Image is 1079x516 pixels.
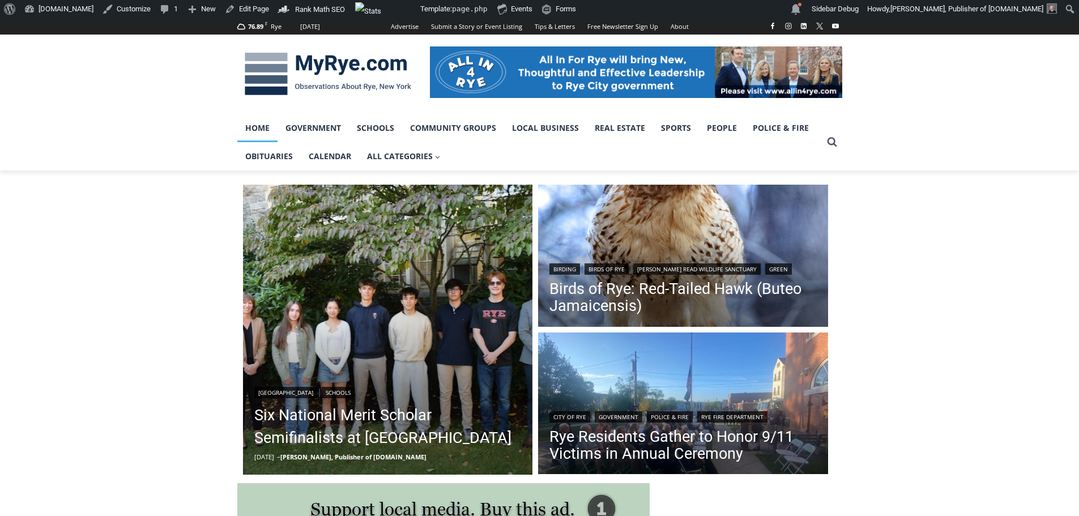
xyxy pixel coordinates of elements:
div: | [254,385,522,398]
a: Read More Six National Merit Scholar Semifinalists at Rye High [243,185,533,475]
button: View Search Form [822,132,842,152]
a: Instagram [782,19,795,33]
a: Tips & Letters [528,18,581,35]
a: Advertise [385,18,425,35]
div: [DATE] [300,22,320,32]
a: YouTube [829,19,842,33]
a: City of Rye [549,411,590,423]
div: | | | [549,409,817,423]
a: [GEOGRAPHIC_DATA] [254,387,317,398]
a: Linkedin [797,19,811,33]
a: Government [278,114,349,142]
a: Police & Fire [647,411,693,423]
a: Birds of Rye [585,263,629,275]
a: Birds of Rye: Red-Tailed Hawk (Buteo Jamaicensis) [549,280,817,314]
a: Rye Fire Department [697,411,767,423]
a: [PERSON_NAME] Read Wildlife Sanctuary [633,263,761,275]
a: Local Business [504,114,587,142]
nav: Secondary Navigation [385,18,695,35]
a: [PERSON_NAME], Publisher of [DOMAIN_NAME] [280,453,427,461]
a: Facebook [766,19,779,33]
a: Submit a Story or Event Listing [425,18,528,35]
a: About [664,18,695,35]
img: All in for Rye [430,46,842,97]
a: Real Estate [587,114,653,142]
span: F [265,20,267,27]
img: (PHOTO: Red-Tailed Hawk (Buteo Jamaicensis) at the Edith G. Read Wildlife Sanctuary in Rye, New Y... [538,185,828,330]
span: Rank Math SEO [295,5,345,14]
a: Read More Birds of Rye: Red-Tailed Hawk (Buteo Jamaicensis) [538,185,828,330]
a: Schools [322,387,355,398]
a: Schools [349,114,402,142]
span: – [277,453,280,461]
img: MyRye.com [237,45,419,104]
a: Government [595,411,642,423]
nav: Primary Navigation [237,114,822,171]
a: Home [237,114,278,142]
a: Sports [653,114,699,142]
a: Rye Residents Gather to Honor 9/11 Victims in Annual Ceremony [549,428,817,462]
a: Free Newsletter Sign Up [581,18,664,35]
a: Birding [549,263,580,275]
img: (PHOTO: Rye High School Principal Andrew Hara and Rye City School District Superintendent Dr. Tri... [243,185,533,475]
a: Six National Merit Scholar Semifinalists at [GEOGRAPHIC_DATA] [254,404,522,449]
span: [PERSON_NAME], Publisher of [DOMAIN_NAME] [890,5,1043,13]
span: 76.89 [248,22,263,31]
a: People [699,114,745,142]
a: All Categories [359,142,449,170]
div: | | | [549,261,817,275]
div: Rye [271,22,282,32]
a: Green [765,263,792,275]
a: Calendar [301,142,359,170]
a: X [813,19,826,33]
a: Obituaries [237,142,301,170]
a: Read More Rye Residents Gather to Honor 9/11 Victims in Annual Ceremony [538,332,828,477]
img: Views over 48 hours. Click for more Jetpack Stats. [355,2,419,16]
a: Community Groups [402,114,504,142]
span: All Categories [367,150,441,163]
img: (PHOTO: The City of Rye's annual September 11th Commemoration Ceremony on Thursday, September 11,... [538,332,828,477]
span: page.php [452,5,488,13]
time: [DATE] [254,453,274,461]
a: Police & Fire [745,114,817,142]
